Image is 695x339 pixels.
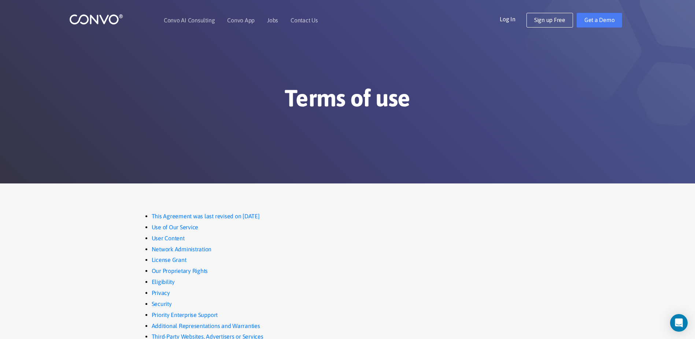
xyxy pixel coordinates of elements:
a: Jobs [267,17,278,23]
a: Privacy [152,288,170,299]
a: Security [152,299,172,310]
a: Log In [500,13,526,25]
a: User Content [152,233,185,244]
a: Eligibility [152,277,175,288]
div: Open Intercom Messenger [670,314,688,332]
a: Our Proprietary Rights [152,266,208,277]
img: logo_1.png [69,14,123,25]
a: License Grant [152,255,186,266]
a: Sign up Free [526,13,573,28]
a: Priority Enterprise Support [152,310,218,321]
a: This Agreement was last revised on [DATE] [152,211,260,222]
a: Additional Representations and Warranties [152,321,260,332]
a: Use of Our Service [152,222,199,233]
a: Convo App [227,17,255,23]
a: Network Administration [152,244,212,255]
a: Convo AI Consulting [164,17,215,23]
a: Get a Demo [577,13,622,28]
a: Contact Us [291,17,318,23]
h1: Terms of use [144,84,551,118]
